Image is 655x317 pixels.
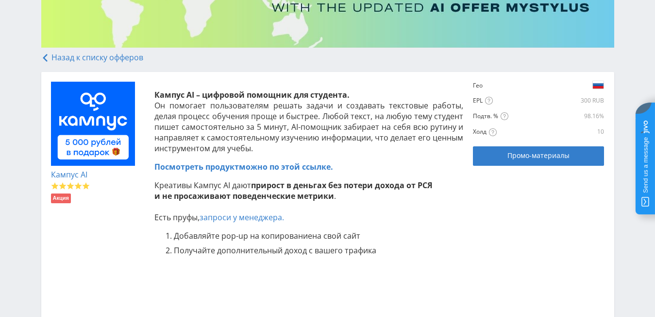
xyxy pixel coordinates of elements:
strong: прирост в деньгах без потери дохода от РСЯ и не просаживают поведенческие метрики [154,180,433,201]
a: запроси у менеджера. [200,212,284,223]
div: EPL [473,97,504,105]
div: 10 [562,128,604,136]
a: Назад к списку офферов [41,52,143,63]
li: Акция [51,194,71,203]
a: Кампус AI [51,169,87,180]
img: e19fcd9231212a64c934454d68839819.png [592,79,604,90]
strong: Кампус AI – цифровой помощник для студента. [154,89,350,100]
span: Посмотреть продукт [154,161,239,172]
span: Промо-материалы [507,152,570,159]
p: Он помогает пользователям решать задачи и создавать текстовые работы, делая процесс обучения прощ... [154,89,464,154]
span: Добавляйте pop-up на копирование [174,230,312,241]
img: 61b0a20f679e4abdf8b58b6a20f298fd.png [51,82,135,166]
a: Посмотреть продуктможно по этой ссылке. [154,161,333,172]
div: Подтв. % [473,112,560,121]
p: Креативы Кампус AI дают . Есть пруфы, [154,180,464,223]
span: Получайте дополнительный доход с вашего трафика [174,245,376,256]
div: Холд [473,128,560,136]
div: 300 RUB [506,97,604,105]
span: на свой сайт [312,230,360,241]
div: Гео [473,82,504,89]
a: Промо-материалы [473,146,604,166]
div: 98.16% [562,112,604,120]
